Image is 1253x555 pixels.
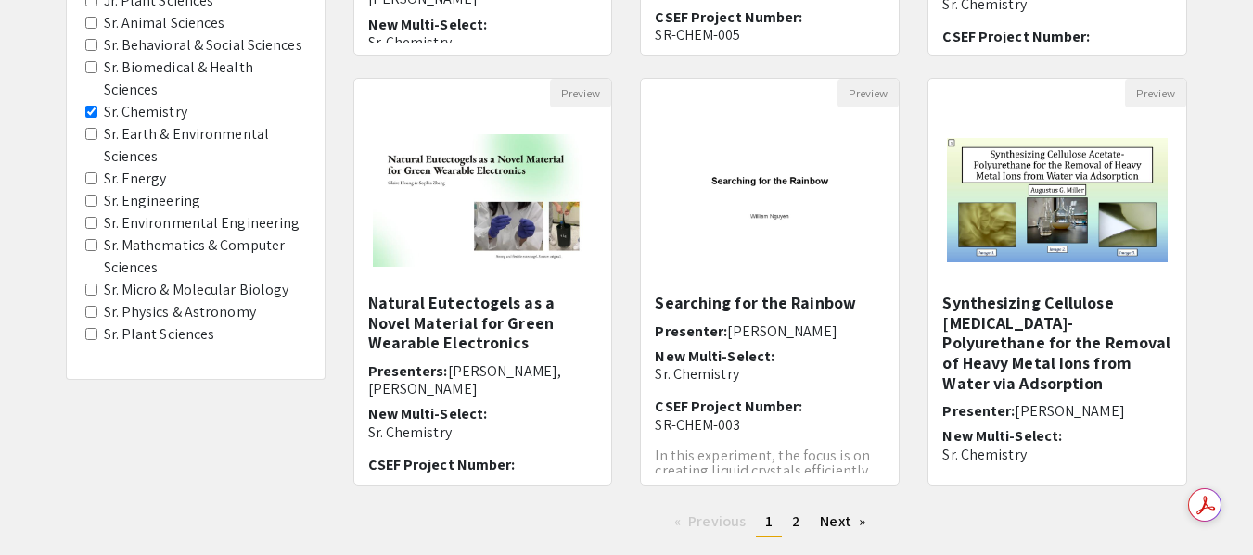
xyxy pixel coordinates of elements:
p: Sr. Chemistry [368,33,598,51]
span: New Multi-Select: [368,404,488,423]
img: <p><span style="color: black;">Synthesizing Cellulose Acetate-Polyurethane for the Removal of Hea... [928,120,1186,281]
span: CSEF Project Number: [368,455,516,474]
label: Sr. Behavioral & Social Sciences [104,34,302,57]
button: Preview [837,79,899,107]
span: 1 [765,511,773,531]
p: Sr. Chemistry [368,423,598,441]
h5: Natural Eutectogels as a Novel Material for Green Wearable Electronics [368,293,598,353]
div: Open Presentation <p><span style="color: black;">Synthesizing Cellulose Acetate-Polyurethane for ... [927,78,1187,486]
span: 2 [792,511,800,531]
ul: Pagination [353,508,1188,537]
h6: Presenter: [655,322,885,340]
p: SR-CHEM-005 [655,26,885,44]
div: Open Presentation <p>Natural Eutectogels as a Novel Material for Green Wearable Electronics</p><p... [353,78,613,486]
h5: Synthesizing Cellulose [MEDICAL_DATA]-Polyurethane for the Removal of Heavy Metal Ions from Water... [942,293,1172,393]
span: New Multi-Select: [655,347,774,366]
h5: Searching for the Rainbow [655,293,885,313]
label: Sr. Biomedical & Health Sciences [104,57,306,101]
label: Sr. Plant Sciences [104,323,215,346]
a: Next page [811,508,875,536]
p: Sr. Chemistry [942,446,1172,463]
span: CSEF Project Number: [655,7,802,27]
p: In this experiment, the focus is on creating liquid crystals efficiently and understanding their ... [655,448,885,508]
label: Sr. Earth & Environmental Sciences [104,123,306,168]
p: Sr. Chemistry [655,365,885,383]
img: <p>Searching for the Rainbow </p> [641,120,899,281]
label: Sr. Engineering [104,190,201,212]
span: New Multi-Select: [942,426,1062,446]
label: Sr. Physics & Astronomy [104,301,256,323]
span: [PERSON_NAME] [1015,401,1124,421]
div: Open Presentation <p>Searching for the Rainbow </p> [640,78,900,486]
iframe: Chat [14,472,79,541]
span: [PERSON_NAME], [PERSON_NAME] [368,361,562,398]
img: <p>Natural Eutectogels as a Novel Material for Green Wearable Electronics</p><p><br></p> [354,116,612,285]
label: Sr. Chemistry [104,101,187,123]
span: CSEF Project Number: [942,27,1090,46]
label: Sr. Environmental Engineering [104,212,300,234]
span: CSEF Project Number: [655,397,802,416]
button: Preview [1125,79,1186,107]
label: Sr. Energy [104,168,167,190]
h6: Presenter: [942,402,1172,420]
h6: Presenters: [368,362,598,397]
label: Sr. Mathematics & Computer Sciences [104,234,306,279]
label: Sr. Micro & Molecular Biology [104,279,289,301]
button: Preview [550,79,611,107]
span: [PERSON_NAME] [727,322,837,341]
span: New Multi-Select: [368,15,488,34]
span: Previous [688,511,746,531]
label: Sr. Animal Sciences [104,12,225,34]
p: SR-CHEM-003 [655,416,885,434]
